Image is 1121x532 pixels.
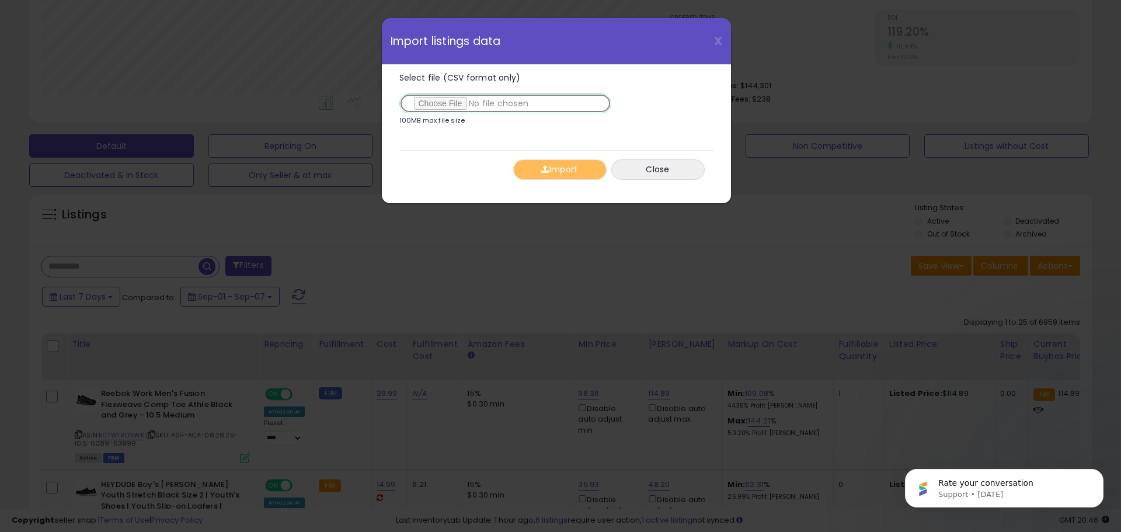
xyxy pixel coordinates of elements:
[399,117,465,124] p: 100MB max file size
[513,159,607,180] button: Import
[611,159,705,180] button: Close
[714,33,722,49] span: X
[391,36,501,47] span: Import listings data
[399,72,521,84] span: Select file (CSV format only)
[887,444,1121,526] iframe: Intercom notifications message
